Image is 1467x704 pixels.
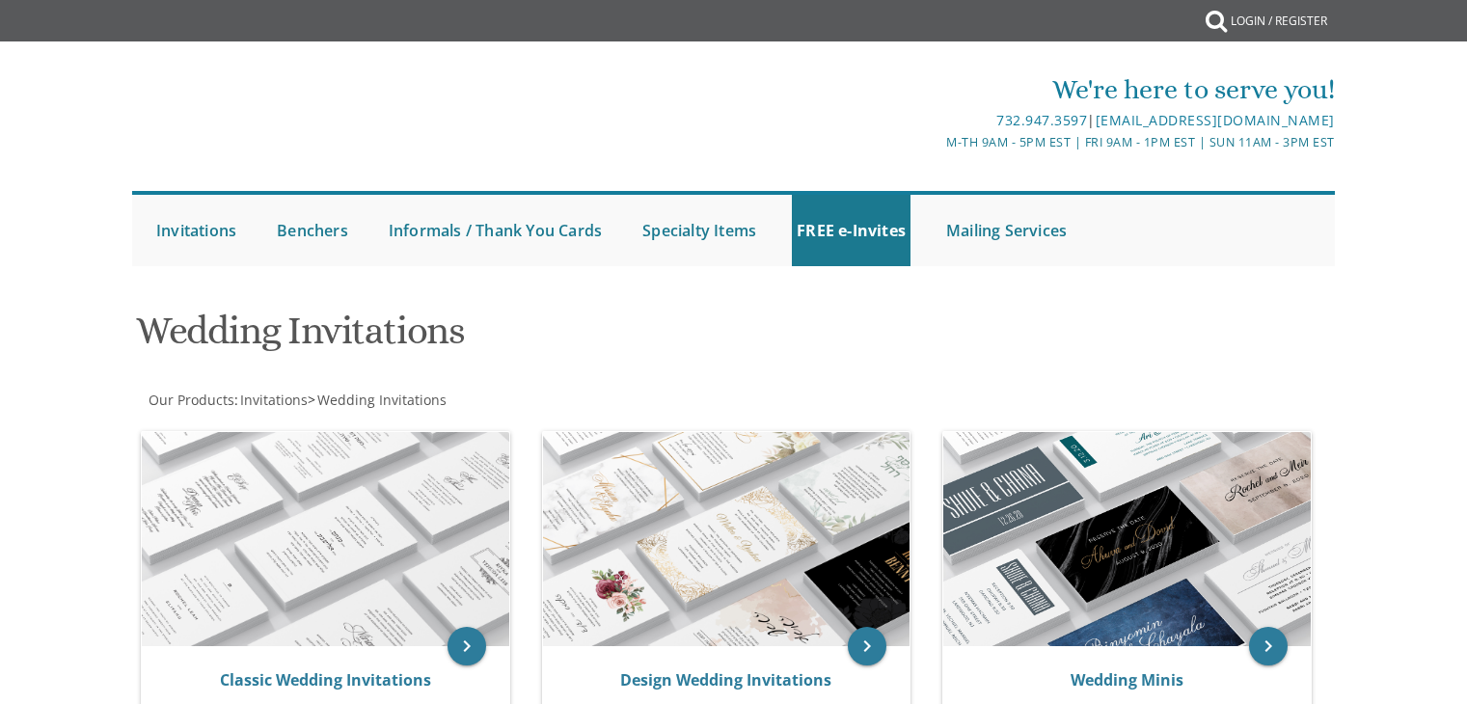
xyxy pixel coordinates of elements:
a: keyboard_arrow_right [848,627,886,665]
a: Specialty Items [638,195,761,266]
a: FREE e-Invites [792,195,910,266]
img: Classic Wedding Invitations [142,432,509,646]
a: Invitations [151,195,241,266]
a: Wedding Invitations [315,391,447,409]
h1: Wedding Invitations [136,310,923,366]
a: Informals / Thank You Cards [384,195,607,266]
a: [EMAIL_ADDRESS][DOMAIN_NAME] [1096,111,1335,129]
a: keyboard_arrow_right [448,627,486,665]
a: Benchers [272,195,353,266]
a: Classic Wedding Invitations [220,669,431,690]
span: Invitations [240,391,308,409]
span: > [308,391,447,409]
a: Our Products [147,391,234,409]
a: Wedding Minis [1071,669,1183,690]
div: We're here to serve you! [534,70,1335,109]
div: M-Th 9am - 5pm EST | Fri 9am - 1pm EST | Sun 11am - 3pm EST [534,132,1335,152]
div: | [534,109,1335,132]
img: Design Wedding Invitations [543,432,910,646]
a: Design Wedding Invitations [620,669,831,690]
span: Wedding Invitations [317,391,447,409]
a: 732.947.3597 [996,111,1087,129]
a: Invitations [238,391,308,409]
a: keyboard_arrow_right [1249,627,1288,665]
a: Mailing Services [941,195,1072,266]
img: Wedding Minis [943,432,1311,646]
div: : [132,391,734,410]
